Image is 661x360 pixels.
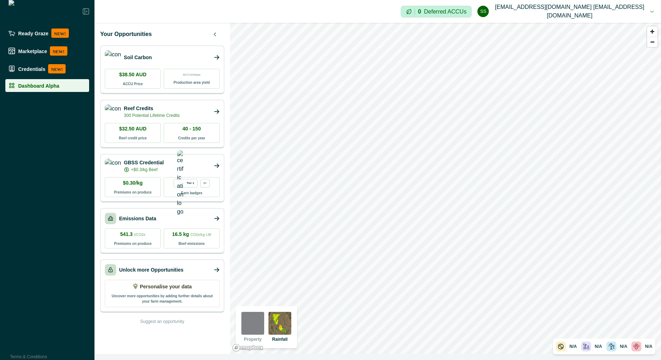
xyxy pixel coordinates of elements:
[119,215,156,222] p: Emissions Data
[177,150,184,216] img: certification logo
[18,66,45,72] p: Credentials
[186,181,194,185] p: Tier 1
[114,241,152,246] p: Premiums on produce
[183,73,200,77] p: ACCUs/ha/pa
[124,159,164,166] p: GBSS Credential
[272,336,287,343] p: Rainfall
[120,231,145,238] p: 541.3
[134,233,145,237] span: t/CO2e
[119,125,147,133] p: $32.50 AUD
[18,48,47,54] p: Marketplace
[241,312,264,335] img: property preview
[124,105,180,112] p: Reef Credits
[424,9,466,14] p: Deferred ACCUs
[181,190,202,196] p: Earn badges
[595,343,602,350] p: N/A
[203,181,206,185] p: 1+
[172,231,211,238] p: 16.5 kg
[5,79,89,92] a: Dashboard Alpha
[105,104,121,119] img: icon
[190,233,211,237] span: CO2e/kg LW
[178,135,205,141] p: Credits per year
[200,179,210,187] div: more credentials avaialble
[179,241,205,246] p: Beef emissions
[105,159,121,173] img: icon
[123,179,143,187] p: $0.30/kg
[119,266,183,274] p: Unlock more Opportunities
[18,83,59,88] p: Dashboard Alpha
[645,343,652,350] p: N/A
[620,343,627,350] p: N/A
[123,81,143,87] p: ACCU Price
[109,293,215,304] p: Uncover more opportunities by adding further details about your farm management.
[119,71,147,78] p: $38.50 AUD
[140,318,184,325] p: Suggest an opportunity
[230,23,661,354] canvas: Map
[569,343,577,350] p: N/A
[232,344,263,352] a: Mapbox logo
[244,336,261,343] p: Property
[268,312,291,335] img: rainfall preview
[5,61,89,76] a: CredentialsNEW!
[124,54,152,61] p: Soil Carbon
[119,135,147,141] p: Reef credit price
[10,354,47,359] a: Terms & Conditions
[5,43,89,58] a: MarketplaceNEW!
[18,30,48,36] p: Ready Graze
[140,283,192,290] p: Personalise your data
[51,29,69,38] p: NEW!
[105,50,121,65] img: icon
[50,46,67,56] p: NEW!
[5,26,89,41] a: Ready GrazeNEW!
[124,112,180,119] p: 300 Potential Lifetime Credits
[174,80,210,85] p: Production area yield
[114,190,152,195] p: Premiums on produce
[100,30,152,38] p: Your Opportunities
[131,166,157,173] p: +$0.3/kg Beef
[183,125,201,133] p: 40 - 150
[418,9,421,15] p: 0
[647,37,657,47] button: Zoom out
[647,26,657,37] button: Zoom in
[48,64,66,73] p: NEW!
